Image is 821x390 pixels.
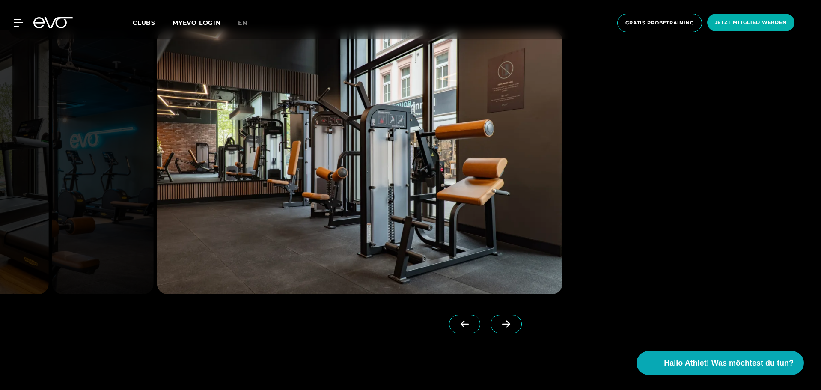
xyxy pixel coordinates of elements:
span: en [238,19,247,27]
a: Clubs [133,18,173,27]
button: Hallo Athlet! Was möchtest du tun? [637,351,804,375]
a: en [238,18,258,28]
img: evofitness [52,30,154,294]
span: Hallo Athlet! Was möchtest du tun? [664,357,794,369]
span: Gratis Probetraining [625,19,694,27]
span: Jetzt Mitglied werden [715,19,787,26]
a: Gratis Probetraining [615,14,705,32]
a: MYEVO LOGIN [173,19,221,27]
img: evofitness [157,30,562,294]
a: Jetzt Mitglied werden [705,14,797,32]
span: Clubs [133,19,155,27]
